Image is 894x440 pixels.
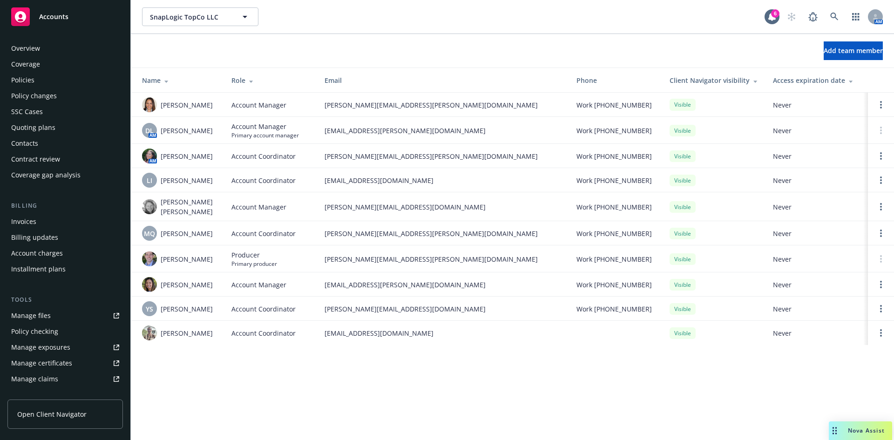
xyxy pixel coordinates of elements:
[7,387,123,402] a: Manage BORs
[576,304,652,314] span: Work [PHONE_NUMBER]
[7,246,123,261] a: Account charges
[670,228,696,239] div: Visible
[161,197,217,217] span: [PERSON_NAME] [PERSON_NAME]
[325,304,562,314] span: [PERSON_NAME][EMAIL_ADDRESS][DOMAIN_NAME]
[576,151,652,161] span: Work [PHONE_NUMBER]
[17,409,87,419] span: Open Client Navigator
[847,7,865,26] a: Switch app
[7,57,123,72] a: Coverage
[804,7,822,26] a: Report a Bug
[7,262,123,277] a: Installment plans
[7,41,123,56] a: Overview
[576,202,652,212] span: Work [PHONE_NUMBER]
[161,151,213,161] span: [PERSON_NAME]
[325,254,562,264] span: [PERSON_NAME][EMAIL_ADDRESS][PERSON_NAME][DOMAIN_NAME]
[11,308,51,323] div: Manage files
[161,254,213,264] span: [PERSON_NAME]
[773,229,860,238] span: Never
[231,280,286,290] span: Account Manager
[773,75,860,85] div: Access expiration date
[325,75,562,85] div: Email
[825,7,844,26] a: Search
[875,99,887,110] a: Open options
[231,151,296,161] span: Account Coordinator
[161,176,213,185] span: [PERSON_NAME]
[670,201,696,213] div: Visible
[7,168,123,183] a: Coverage gap analysis
[11,88,57,103] div: Policy changes
[231,328,296,338] span: Account Coordinator
[576,280,652,290] span: Work [PHONE_NUMBER]
[670,253,696,265] div: Visible
[11,387,55,402] div: Manage BORs
[670,327,696,339] div: Visible
[11,136,38,151] div: Contacts
[325,151,562,161] span: [PERSON_NAME][EMAIL_ADDRESS][PERSON_NAME][DOMAIN_NAME]
[670,125,696,136] div: Visible
[7,356,123,371] a: Manage certificates
[7,120,123,135] a: Quoting plans
[147,176,152,185] span: LI
[773,280,860,290] span: Never
[576,75,655,85] div: Phone
[231,100,286,110] span: Account Manager
[7,201,123,210] div: Billing
[11,120,55,135] div: Quoting plans
[875,228,887,239] a: Open options
[231,75,310,85] div: Role
[325,100,562,110] span: [PERSON_NAME][EMAIL_ADDRESS][PERSON_NAME][DOMAIN_NAME]
[576,126,652,135] span: Work [PHONE_NUMBER]
[146,304,153,314] span: YS
[875,327,887,338] a: Open options
[773,254,860,264] span: Never
[576,176,652,185] span: Work [PHONE_NUMBER]
[142,97,157,112] img: photo
[161,126,213,135] span: [PERSON_NAME]
[875,303,887,314] a: Open options
[773,100,860,110] span: Never
[848,426,885,434] span: Nova Assist
[231,176,296,185] span: Account Coordinator
[161,280,213,290] span: [PERSON_NAME]
[325,202,562,212] span: [PERSON_NAME][EMAIL_ADDRESS][DOMAIN_NAME]
[875,279,887,290] a: Open options
[150,12,230,22] span: SnapLogic TopCo LLC
[11,340,70,355] div: Manage exposures
[7,340,123,355] span: Manage exposures
[576,254,652,264] span: Work [PHONE_NUMBER]
[782,7,801,26] a: Start snowing
[11,104,43,119] div: SSC Cases
[670,99,696,110] div: Visible
[231,122,299,131] span: Account Manager
[7,73,123,88] a: Policies
[670,303,696,315] div: Visible
[7,295,123,305] div: Tools
[829,421,892,440] button: Nova Assist
[7,214,123,229] a: Invoices
[142,199,157,214] img: photo
[11,230,58,245] div: Billing updates
[7,4,123,30] a: Accounts
[875,175,887,186] a: Open options
[11,372,58,386] div: Manage claims
[142,251,157,266] img: photo
[325,229,562,238] span: [PERSON_NAME][EMAIL_ADDRESS][PERSON_NAME][DOMAIN_NAME]
[161,100,213,110] span: [PERSON_NAME]
[231,202,286,212] span: Account Manager
[142,325,157,340] img: photo
[773,176,860,185] span: Never
[7,152,123,167] a: Contract review
[11,73,34,88] div: Policies
[325,176,562,185] span: [EMAIL_ADDRESS][DOMAIN_NAME]
[7,324,123,339] a: Policy checking
[11,214,36,229] div: Invoices
[773,202,860,212] span: Never
[142,75,217,85] div: Name
[11,168,81,183] div: Coverage gap analysis
[11,262,66,277] div: Installment plans
[231,229,296,238] span: Account Coordinator
[875,150,887,162] a: Open options
[11,324,58,339] div: Policy checking
[142,277,157,292] img: photo
[670,150,696,162] div: Visible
